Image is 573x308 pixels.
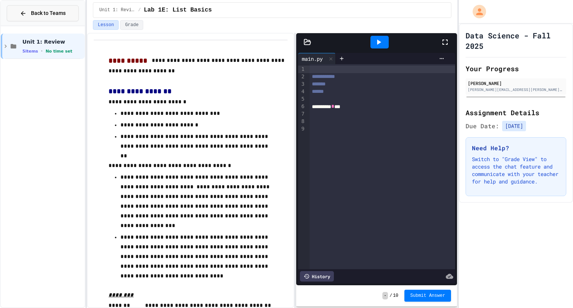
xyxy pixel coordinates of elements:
[31,9,66,17] span: Back to Teams
[542,278,566,301] iframe: chat widget
[502,121,526,131] span: [DATE]
[468,87,564,92] div: [PERSON_NAME][EMAIL_ADDRESS][PERSON_NAME][DOMAIN_NAME]
[468,80,564,87] div: [PERSON_NAME]
[465,3,488,20] div: My Account
[138,7,141,13] span: /
[298,103,306,110] div: 6
[298,73,306,81] div: 2
[93,20,119,30] button: Lesson
[46,49,72,54] span: No time set
[99,7,135,13] span: Unit 1: Review
[298,53,336,64] div: main.py
[511,246,566,277] iframe: chat widget
[410,293,445,299] span: Submit Answer
[144,6,212,15] span: Lab 1E: List Basics
[466,122,499,131] span: Due Date:
[298,55,326,63] div: main.py
[298,81,306,88] div: 3
[466,63,566,74] h2: Your Progress
[298,118,306,125] div: 8
[389,293,392,299] span: /
[472,155,560,185] p: Switch to "Grade View" to access the chat feature and communicate with your teacher for help and ...
[300,271,334,282] div: History
[22,49,38,54] span: 5 items
[120,20,143,30] button: Grade
[298,88,306,95] div: 4
[7,5,79,21] button: Back to Teams
[298,95,306,103] div: 5
[382,292,388,299] span: -
[404,290,451,302] button: Submit Answer
[41,48,43,54] span: •
[298,66,306,73] div: 1
[298,125,306,133] div: 9
[393,293,398,299] span: 10
[466,107,566,118] h2: Assignment Details
[466,30,566,51] h1: Data Science - Fall 2025
[298,110,306,118] div: 7
[472,144,560,153] h3: Need Help?
[22,38,83,45] span: Unit 1: Review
